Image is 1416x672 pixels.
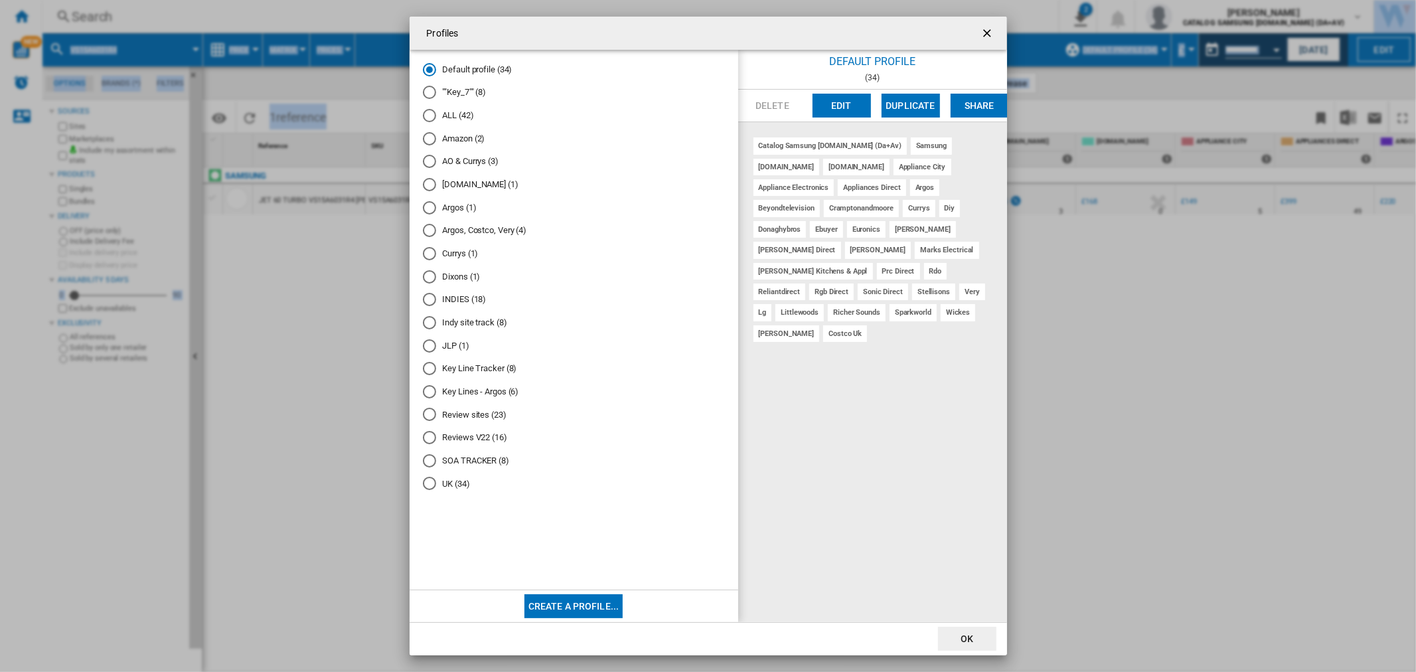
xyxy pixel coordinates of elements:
md-radio-button: Currys (1) [423,248,725,260]
md-radio-button: Key Lines - Argos (6) [423,385,725,398]
div: appliance electronics [753,179,834,196]
button: Delete [744,94,802,118]
button: Duplicate [882,94,940,118]
md-radio-button: Argos, Costco, Very (4) [423,224,725,237]
div: marks electrical [915,242,979,258]
div: [DOMAIN_NAME] [823,159,890,175]
div: prc direct [877,263,920,280]
md-radio-button: ""Key_7"" (8) [423,86,725,99]
md-radio-button: AO.com (1) [423,179,725,191]
div: [PERSON_NAME] [753,325,820,342]
md-radio-button: Reviews V22 (16) [423,432,725,444]
div: [PERSON_NAME] direct [753,242,841,258]
div: donaghybros [753,221,807,238]
div: currys [903,200,935,216]
div: rgb direct [809,284,854,300]
button: Share [951,94,1009,118]
div: wickes [941,304,975,321]
md-radio-button: UK (34) [423,477,725,490]
div: (34) [738,73,1007,82]
md-radio-button: Dixons (1) [423,270,725,283]
div: sparkworld [890,304,937,321]
div: appliance city [894,159,951,175]
div: [PERSON_NAME] [890,221,956,238]
div: euronics [847,221,886,238]
div: appliances direct [838,179,905,196]
div: reliantdirect [753,284,806,300]
div: [PERSON_NAME] kitchens & appl [753,263,873,280]
md-radio-button: Amazon (2) [423,132,725,145]
md-radio-button: AO & Currys (3) [423,155,725,168]
div: argos [910,179,940,196]
md-radio-button: Key Line Tracker (8) [423,363,725,375]
md-radio-button: INDIES (18) [423,294,725,306]
button: Create a profile... [524,594,623,618]
button: Edit [813,94,871,118]
h4: Profiles [420,27,459,41]
div: beyondtelevision [753,200,820,216]
md-radio-button: Review sites (23) [423,408,725,421]
ng-md-icon: getI18NText('BUTTONS.CLOSE_DIALOG') [981,27,996,42]
div: [PERSON_NAME] [845,242,911,258]
div: Default profile [738,50,1007,73]
button: getI18NText('BUTTONS.CLOSE_DIALOG') [975,20,1002,46]
div: littlewoods [775,304,824,321]
div: diy [939,200,961,216]
div: catalog samsung [DOMAIN_NAME] (da+av) [753,137,907,154]
div: very [959,284,985,300]
button: OK [938,627,996,651]
div: rdo [924,263,947,280]
md-radio-button: Indy site track (8) [423,317,725,329]
md-radio-button: Argos (1) [423,201,725,214]
div: cramptonandmoore [824,200,899,216]
md-radio-button: Default profile (34) [423,63,725,76]
div: [DOMAIN_NAME] [753,159,820,175]
md-radio-button: JLP (1) [423,339,725,352]
div: costco uk [823,325,867,342]
md-radio-button: SOA TRACKER (8) [423,454,725,467]
div: sonic direct [858,284,908,300]
div: richer sounds [828,304,886,321]
div: ebuyer [810,221,842,238]
div: stellisons [912,284,955,300]
md-radio-button: ALL (42) [423,110,725,122]
div: samsung [911,137,952,154]
div: lg [753,304,772,321]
